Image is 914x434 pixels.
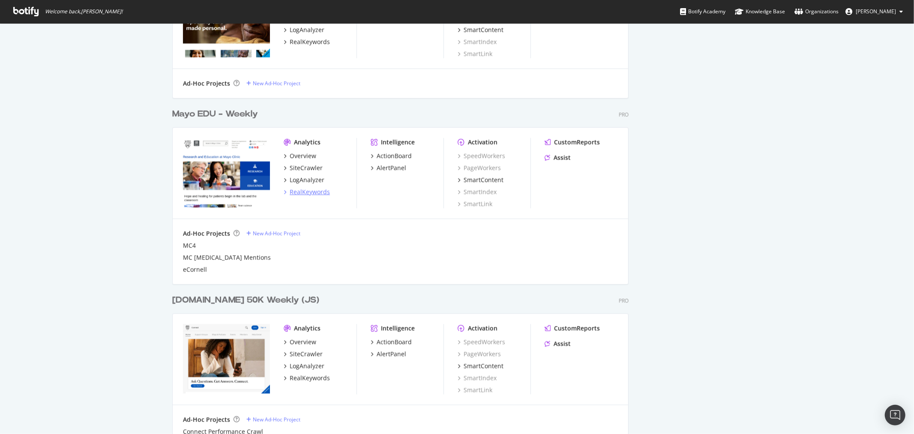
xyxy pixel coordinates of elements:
a: RealKeywords [284,38,330,46]
a: eCornell [183,265,207,274]
a: New Ad-Hoc Project [246,80,300,87]
div: Assist [554,340,571,348]
a: SmartIndex [458,38,497,46]
div: RealKeywords [290,374,330,383]
div: AlertPanel [377,164,406,172]
div: New Ad-Hoc Project [253,416,300,423]
a: ActionBoard [371,338,412,347]
div: LogAnalyzer [290,176,324,184]
a: SmartIndex [458,374,497,383]
div: SiteCrawler [290,350,323,359]
div: New Ad-Hoc Project [253,80,300,87]
div: Mayo EDU - Weekly [172,108,258,121]
a: ActionBoard [371,152,412,160]
div: CustomReports [554,324,600,333]
a: Overview [284,152,316,160]
a: PageWorkers [458,350,501,359]
span: Welcome back, [PERSON_NAME] ! [45,8,123,15]
a: LogAnalyzer [284,176,324,184]
div: Ad-Hoc Projects [183,229,230,238]
a: RealKeywords [284,374,330,383]
a: CustomReports [545,138,600,147]
a: PageWorkers [458,164,501,172]
div: Intelligence [381,324,415,333]
div: Overview [290,152,316,160]
div: Activation [468,138,497,147]
div: Overview [290,338,316,347]
div: RealKeywords [290,188,330,196]
div: SmartContent [464,176,503,184]
div: Assist [554,154,571,162]
img: mayo.edu [183,138,270,208]
div: Open Intercom Messenger [885,405,905,425]
a: SiteCrawler [284,350,323,359]
div: RealKeywords [290,38,330,46]
button: [PERSON_NAME] [839,5,910,18]
a: RealKeywords [284,188,330,196]
div: Analytics [294,324,321,333]
a: SmartContent [458,176,503,184]
a: Assist [545,340,571,348]
div: Ad-Hoc Projects [183,416,230,424]
div: LogAnalyzer [290,362,324,371]
a: AlertPanel [371,164,406,172]
span: Jose Fausto Martinez [856,8,896,15]
img: connect.mayoclinic.org [183,324,270,394]
a: LogAnalyzer [284,362,324,371]
div: ActionBoard [377,338,412,347]
a: Overview [284,338,316,347]
a: [DOMAIN_NAME] 50K Weekly (JS) [172,294,323,307]
a: SmartContent [458,26,503,34]
div: Knowledge Base [735,7,785,16]
div: Organizations [794,7,839,16]
a: MC4 [183,241,196,250]
div: CustomReports [554,138,600,147]
div: SiteCrawler [290,164,323,172]
a: MC [MEDICAL_DATA] Mentions [183,253,271,262]
a: New Ad-Hoc Project [246,416,300,423]
div: Botify Academy [680,7,725,16]
a: New Ad-Hoc Project [246,230,300,237]
a: CustomReports [545,324,600,333]
a: Mayo EDU - Weekly [172,108,261,121]
div: ActionBoard [377,152,412,160]
div: [DOMAIN_NAME] 50K Weekly (JS) [172,294,319,307]
div: AlertPanel [377,350,406,359]
a: Assist [545,154,571,162]
a: AlertPanel [371,350,406,359]
a: SmartIndex [458,188,497,196]
a: SiteCrawler [284,164,323,172]
a: LogAnalyzer [284,26,324,34]
a: SpeedWorkers [458,338,505,347]
a: SmartLink [458,200,492,208]
div: New Ad-Hoc Project [253,230,300,237]
a: SmartContent [458,362,503,371]
div: Analytics [294,138,321,147]
a: SmartLink [458,386,492,395]
div: SmartContent [464,362,503,371]
div: Ad-Hoc Projects [183,79,230,88]
a: SpeedWorkers [458,152,505,160]
div: Pro [619,297,629,304]
div: LogAnalyzer [290,26,324,34]
div: Activation [468,324,497,333]
div: Intelligence [381,138,415,147]
div: SmartContent [464,26,503,34]
div: Pro [619,111,629,118]
a: SmartLink [458,50,492,58]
